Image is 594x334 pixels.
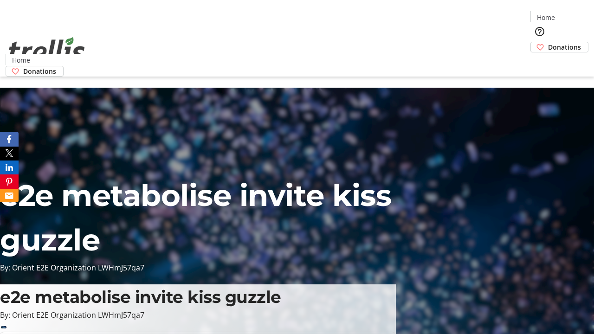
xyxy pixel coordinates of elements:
span: Donations [548,42,581,52]
span: Home [12,55,30,65]
img: Orient E2E Organization LWHmJ57qa7's Logo [6,27,88,73]
a: Home [6,55,36,65]
button: Help [530,22,549,41]
a: Donations [6,66,64,77]
a: Donations [530,42,588,52]
a: Home [531,13,561,22]
button: Cart [530,52,549,71]
span: Home [537,13,555,22]
span: Donations [23,66,56,76]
